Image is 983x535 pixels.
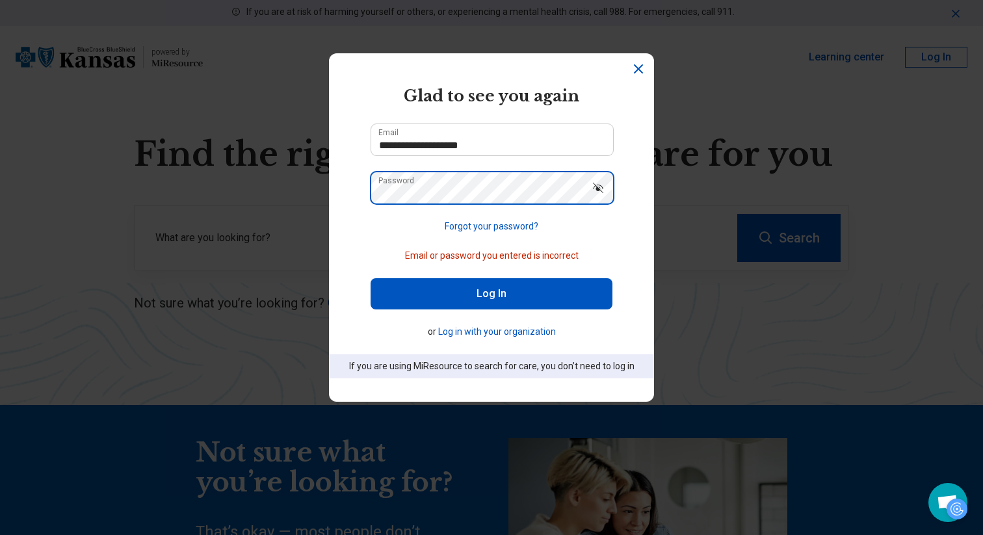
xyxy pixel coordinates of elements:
[631,61,646,77] button: Dismiss
[371,325,612,339] p: or
[584,172,612,203] button: Show password
[378,177,414,185] label: Password
[445,220,538,233] button: Forgot your password?
[329,53,654,402] section: Login Dialog
[378,129,399,137] label: Email
[371,85,612,108] h2: Glad to see you again
[347,359,636,373] p: If you are using MiResource to search for care, you don’t need to log in
[371,278,612,309] button: Log In
[438,325,556,339] button: Log in with your organization
[371,249,612,263] p: Email or password you entered is incorrect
